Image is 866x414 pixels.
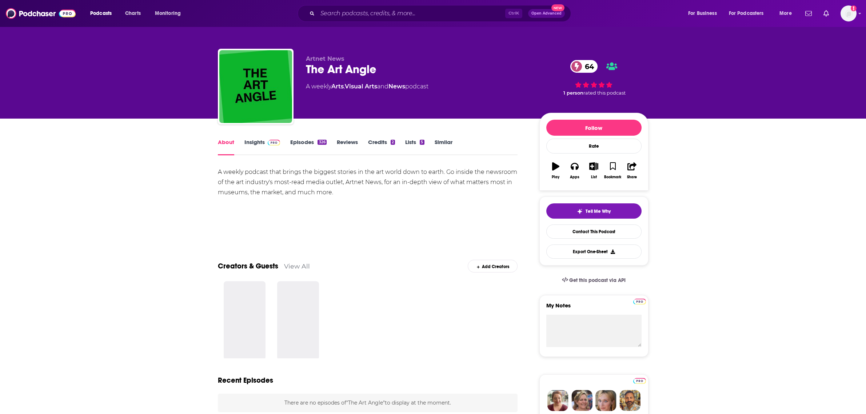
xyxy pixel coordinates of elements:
button: open menu [774,8,801,19]
button: Share [622,158,641,184]
img: User Profile [841,5,857,21]
button: open menu [85,8,121,19]
a: Pro website [633,377,646,384]
span: More [779,8,792,19]
div: 326 [318,140,326,145]
span: For Business [688,8,717,19]
div: Play [552,175,559,179]
span: , [344,83,345,90]
h2: Recent Episodes [218,376,273,385]
button: tell me why sparkleTell Me Why [546,203,642,219]
a: Contact This Podcast [546,224,642,239]
a: 64 [570,60,598,73]
a: Show notifications dropdown [802,7,815,20]
svg: Add a profile image [851,5,857,11]
span: rated this podcast [583,90,626,96]
a: Get this podcast via API [556,271,632,289]
button: open menu [150,8,190,19]
a: News [388,83,405,90]
button: Open AdvancedNew [528,9,565,18]
a: Visual Arts [345,83,377,90]
span: Logged in as gabrielle.gantz [841,5,857,21]
a: Creators & Guests [218,262,278,271]
div: List [591,175,597,179]
span: Tell Me Why [586,208,611,214]
button: open menu [683,8,726,19]
button: List [584,158,603,184]
img: Barbara Profile [571,390,592,411]
a: Lists5 [405,139,424,155]
span: 1 person [563,90,583,96]
input: Search podcasts, credits, & more... [318,8,505,19]
a: Episodes326 [290,139,326,155]
a: Reviews [337,139,358,155]
div: 64 1 personrated this podcast [539,55,648,100]
a: About [218,139,234,155]
button: Bookmark [603,158,622,184]
span: Get this podcast via API [569,277,626,283]
img: Jon Profile [619,390,640,411]
a: Similar [435,139,452,155]
button: Show profile menu [841,5,857,21]
img: Podchaser Pro [633,378,646,384]
div: Share [627,175,637,179]
img: Jules Profile [595,390,616,411]
span: and [377,83,388,90]
div: A weekly podcast that brings the biggest stories in the art world down to earth. Go inside the ne... [218,167,518,198]
div: 5 [420,140,424,145]
div: A weekly podcast [306,82,428,91]
div: 2 [391,140,395,145]
span: Monitoring [155,8,181,19]
button: Follow [546,120,642,136]
div: Apps [570,175,579,179]
div: Add Creators [468,260,518,272]
img: Podchaser Pro [633,299,646,304]
span: 64 [578,60,598,73]
button: Apps [565,158,584,184]
a: InsightsPodchaser Pro [244,139,280,155]
img: The Art Angle [219,50,292,123]
span: There are no episodes of "The Art Angle" to display at the moment. [284,399,451,406]
button: open menu [724,8,774,19]
img: Podchaser - Follow, Share and Rate Podcasts [6,7,76,20]
span: Ctrl K [505,9,522,18]
span: Charts [125,8,141,19]
div: Rate [546,139,642,154]
a: Charts [120,8,145,19]
label: My Notes [546,302,642,315]
span: New [551,4,564,11]
a: Show notifications dropdown [821,7,832,20]
span: Artnet News [306,55,344,62]
button: Export One-Sheet [546,244,642,259]
span: Open Advanced [531,12,562,15]
a: Credits2 [368,139,395,155]
span: Podcasts [90,8,112,19]
a: Arts [331,83,344,90]
div: Search podcasts, credits, & more... [304,5,578,22]
a: Pro website [633,298,646,304]
span: For Podcasters [729,8,764,19]
img: tell me why sparkle [577,208,583,214]
a: View All [284,262,310,270]
img: Sydney Profile [547,390,568,411]
img: Podchaser Pro [268,140,280,146]
div: Bookmark [604,175,621,179]
button: Play [546,158,565,184]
